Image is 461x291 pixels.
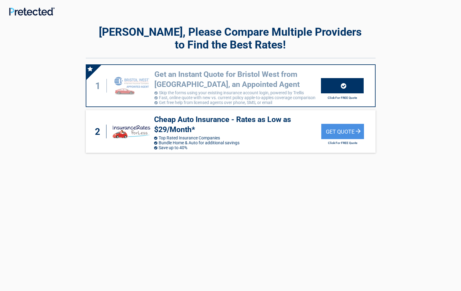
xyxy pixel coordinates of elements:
[154,100,321,105] li: Get free help from licensed agents over phone, SMS, or email
[154,90,321,95] li: Skip the forms using your existing insurance account login, powered by Trellis
[154,140,321,145] li: Bundle Home & Auto for additional savings
[321,124,364,139] div: Get Quote
[154,135,321,140] li: Top Rated Insurance Companies
[154,115,321,135] h3: Cheap Auto Insurance - Rates as Low as $29/Month*
[321,141,364,145] h2: Click For FREE Quote
[9,7,55,16] img: Main Logo
[92,79,107,93] div: 1
[112,122,151,141] img: insuranceratesforless's logo
[92,125,106,138] div: 2
[154,145,321,150] li: Save up to 40%
[86,26,376,51] h2: [PERSON_NAME], Please Compare Multiple Providers to Find the Best Rates!
[154,70,321,89] h3: Get an Instant Quote for Bristol West from [GEOGRAPHIC_DATA], an Appointed Agent
[321,96,364,99] h2: Click For FREE Quote
[154,95,321,100] li: Fast, online quote with new vs. current policy apple-to-apples coverage comparison
[113,75,150,96] img: savvy's logo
